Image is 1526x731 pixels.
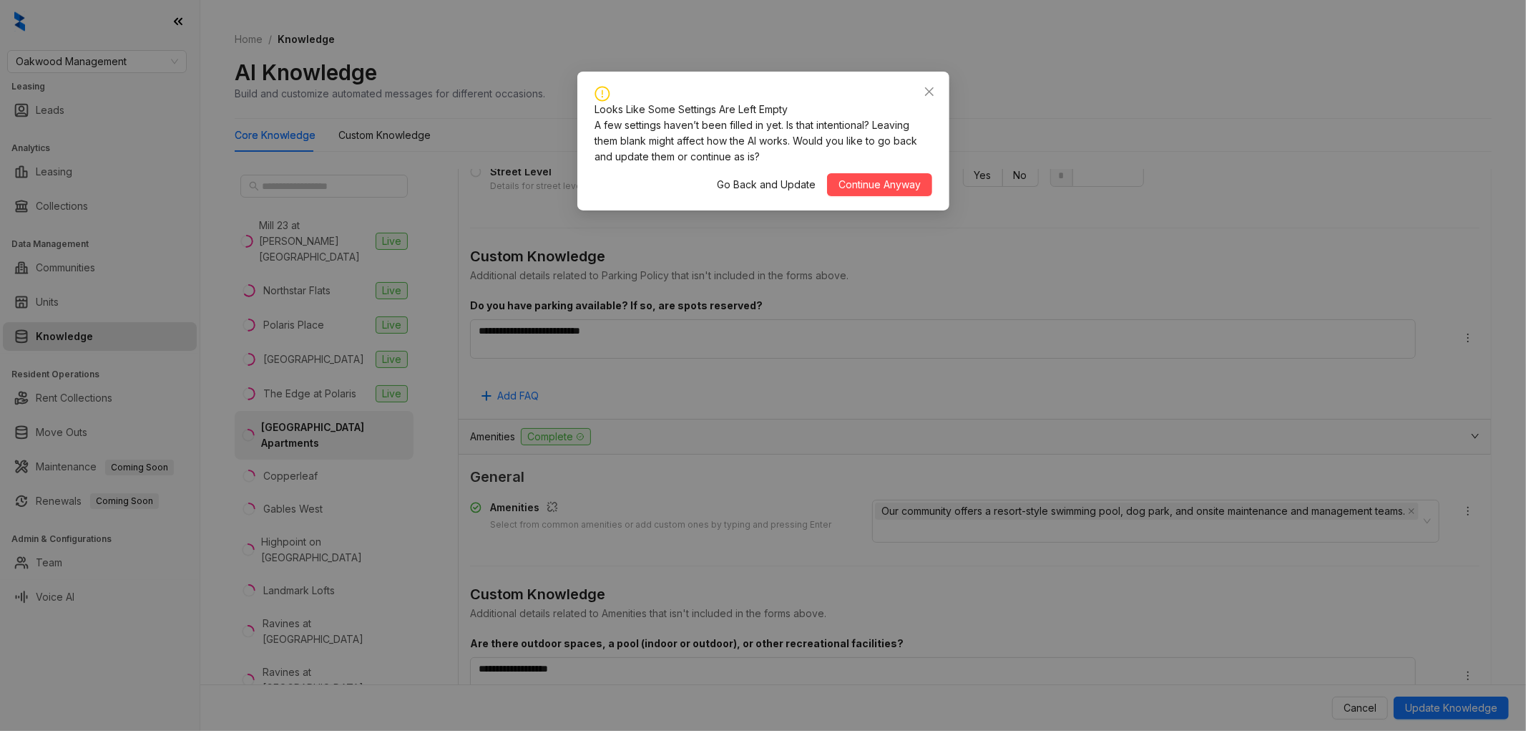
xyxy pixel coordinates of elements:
span: close [924,86,935,97]
div: Looks Like Some Settings Are Left Empty [595,102,932,117]
div: A few settings haven’t been filled in yet. Is that intentional? Leaving them blank might affect h... [595,117,932,165]
span: Continue Anyway [838,177,921,193]
button: Continue Anyway [827,173,932,196]
button: Close [918,80,941,103]
button: Go Back and Update [705,173,827,196]
span: Go Back and Update [717,177,816,193]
